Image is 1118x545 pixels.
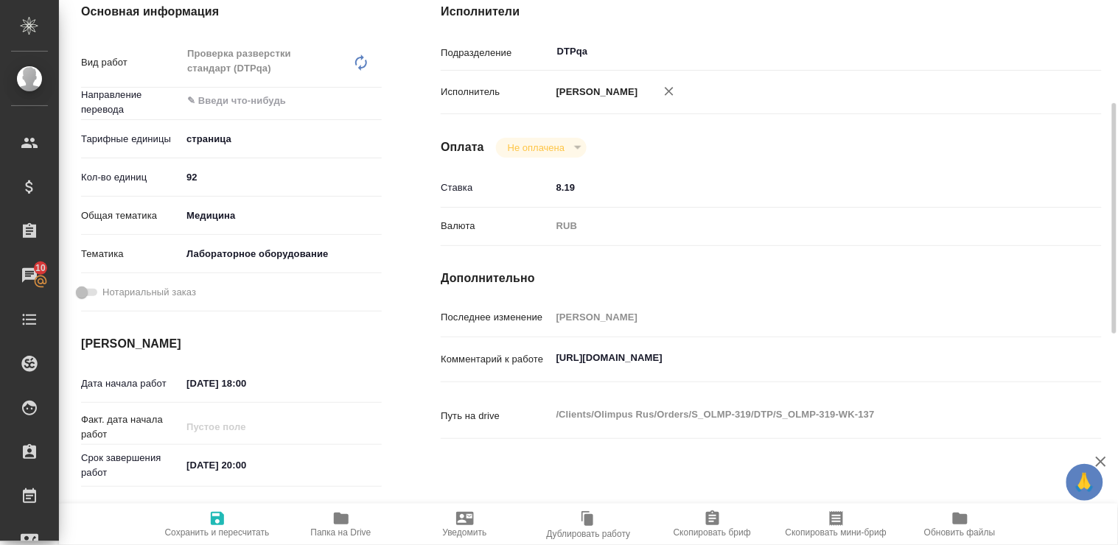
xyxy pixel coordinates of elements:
div: RUB [551,214,1047,239]
h4: Основная информация [81,3,382,21]
div: Лабораторное оборудование [181,242,382,267]
h4: Оплата [441,138,484,156]
p: Общая тематика [81,208,181,223]
p: Путь на drive [441,409,551,423]
input: ✎ Введи что-нибудь [551,177,1047,198]
button: Обновить файлы [898,504,1022,545]
span: Скопировать мини-бриф [786,527,887,538]
button: Папка на Drive [279,504,403,545]
p: Тематика [81,247,181,261]
p: Последнее изменение [441,310,551,325]
textarea: [URL][DOMAIN_NAME] [551,345,1047,370]
span: Нотариальный заказ [102,285,196,300]
input: ✎ Введи что-нибудь [181,454,310,476]
button: Сохранить и пересчитать [156,504,279,545]
input: ✎ Введи что-нибудь [181,373,310,394]
button: Не оплачена [503,141,569,154]
p: Подразделение [441,46,551,60]
p: Комментарий к работе [441,352,551,367]
p: Срок завершения работ [81,451,181,480]
span: Папка на Drive [311,527,371,538]
p: Тарифные единицы [81,132,181,147]
input: ✎ Введи что-нибудь [186,92,328,110]
p: Дата начала работ [81,376,181,391]
h4: Исполнители [441,3,1102,21]
button: Уведомить [403,504,527,545]
input: ✎ Введи что-нибудь [181,166,382,188]
div: страница [181,127,382,152]
textarea: /Clients/Olimpus Rus/Orders/S_OLMP-319/DTP/S_OLMP-319-WK-137 [551,402,1047,427]
span: Сохранить и пересчитать [165,527,270,538]
span: Уведомить [443,527,487,538]
p: Направление перевода [81,88,181,117]
p: Вид работ [81,55,181,70]
p: [PERSON_NAME] [551,85,638,99]
button: Скопировать мини-бриф [775,504,898,545]
p: Факт. дата начала работ [81,412,181,442]
span: 🙏 [1072,467,1097,498]
button: Open [1038,50,1041,53]
p: Исполнитель [441,85,551,99]
span: Скопировать бриф [674,527,751,538]
button: Удалить исполнителя [653,75,685,108]
h4: Дополнительно [441,270,1102,287]
h4: [PERSON_NAME] [81,335,382,353]
div: Не оплачена [496,138,587,158]
button: 🙏 [1066,464,1103,501]
input: Пустое поле [551,306,1047,328]
button: Скопировать бриф [651,504,775,545]
p: Валюта [441,219,551,233]
p: Ставка [441,180,551,195]
button: Open [374,99,377,102]
span: Дублировать работу [547,529,631,539]
span: 10 [27,261,55,275]
div: Медицина [181,203,382,228]
p: Кол-во единиц [81,170,181,185]
input: Пустое поле [181,416,310,437]
button: Дублировать работу [527,504,651,545]
span: Обновить файлы [924,527,996,538]
a: 10 [4,257,55,294]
